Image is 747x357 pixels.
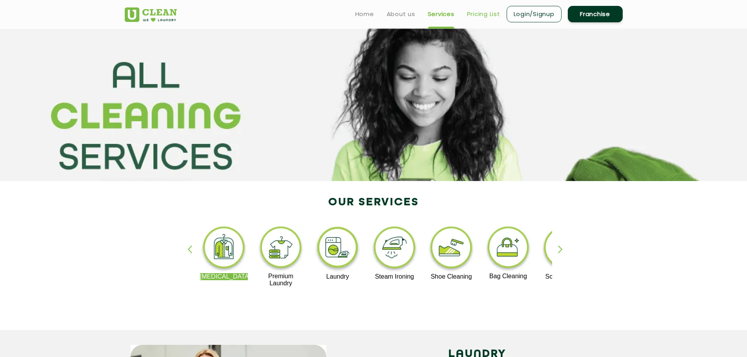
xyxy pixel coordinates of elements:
a: About us [387,9,415,19]
a: Home [355,9,374,19]
p: Premium Laundry [257,273,305,287]
a: Login/Signup [507,6,562,22]
a: Franchise [568,6,623,22]
p: Sofa Cleaning [541,273,589,280]
p: [MEDICAL_DATA] [200,273,248,280]
img: shoe_cleaning_11zon.webp [427,225,476,273]
p: Steam Ironing [371,273,419,280]
p: Shoe Cleaning [427,273,476,280]
img: laundry_cleaning_11zon.webp [314,225,362,273]
img: steam_ironing_11zon.webp [371,225,419,273]
a: Pricing List [467,9,500,19]
p: Laundry [314,273,362,280]
img: sofa_cleaning_11zon.webp [541,225,589,273]
img: bag_cleaning_11zon.webp [484,225,533,273]
img: premium_laundry_cleaning_11zon.webp [257,225,305,273]
a: Services [428,9,454,19]
img: UClean Laundry and Dry Cleaning [125,7,177,22]
img: dry_cleaning_11zon.webp [200,225,248,273]
p: Bag Cleaning [484,273,533,280]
